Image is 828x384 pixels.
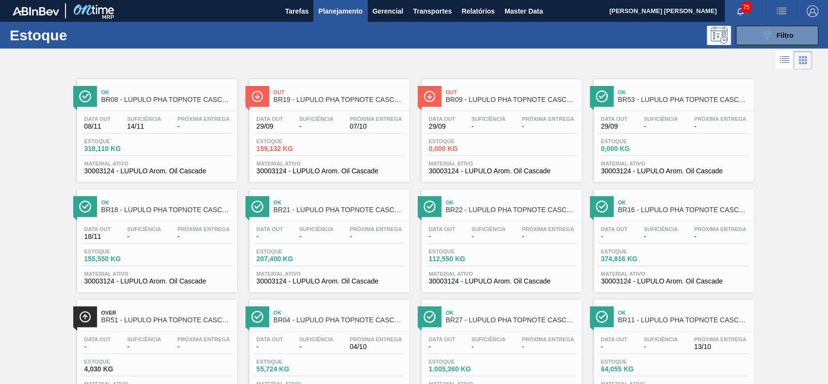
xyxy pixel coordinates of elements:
[471,116,505,122] span: Suficiência
[601,116,628,122] span: Data out
[84,161,230,167] span: Material ativo
[776,51,794,69] div: Visão em Lista
[522,336,574,342] span: Próxima Entrega
[741,2,751,13] span: 75
[644,336,678,342] span: Suficiência
[694,123,747,130] span: -
[350,336,402,342] span: Próxima Entrega
[101,206,232,214] span: BR18 - LÚPULO PHA TOPNOTE CASCADE
[79,200,91,213] img: Ícone
[299,123,333,130] span: -
[601,271,747,277] span: Material ativo
[274,310,405,316] span: Ok
[618,96,749,103] span: BR53 - LÚPULO PHA TOPNOTE CASCADE
[299,343,333,351] span: -
[601,138,669,144] span: Estoque
[178,343,230,351] span: -
[257,255,325,263] span: 207,400 KG
[446,206,577,214] span: BR22 - LÚPULO PHA TOPNOTE CASCADE
[618,317,749,324] span: BR11 - LÚPULO PHA TOPNOTE CASCADE
[725,4,756,18] button: Notificações
[101,310,232,316] span: Over
[601,226,628,232] span: Data out
[251,200,263,213] img: Ícone
[257,167,402,175] span: 30003124 - LUPULO Arom. Oil Cascade
[429,366,497,373] span: 1.005,360 KG
[471,343,505,351] span: -
[429,145,497,152] span: 0,000 KG
[257,366,325,373] span: 55,724 KG
[84,359,152,365] span: Estoque
[178,123,230,130] span: -
[423,200,436,213] img: Ícone
[13,7,59,16] img: TNhmsLtSVTkK8tSr43FrP2fwEKptu5GPRR3wAAAABJRU5ErkJggg==
[299,233,333,240] span: -
[274,89,405,95] span: Out
[414,182,586,292] a: ÍconeOkBR22 - LÚPULO PHA TOPNOTE CASCADEData out-Suficiência-Próxima Entrega-Estoque112,550 KGMat...
[429,336,455,342] span: Data out
[251,311,263,323] img: Ícone
[257,123,283,130] span: 29/09
[644,116,678,122] span: Suficiência
[776,5,787,17] img: userActions
[84,145,152,152] span: 318,110 KG
[601,366,669,373] span: 64,055 KG
[644,343,678,351] span: -
[429,233,455,240] span: -
[522,116,574,122] span: Próxima Entrega
[694,116,747,122] span: Próxima Entrega
[101,317,232,324] span: BR51 - LÚPULO PHA TOPNOTE CASCADE
[429,278,574,285] span: 30003124 - LUPULO Arom. Oil Cascade
[70,72,242,182] a: ÍconeOkBR08 - LÚPULO PHA TOPNOTE CASCADEData out08/11Suficiência14/11Próxima Entrega-Estoque318,1...
[601,167,747,175] span: 30003124 - LUPULO Arom. Oil Cascade
[522,343,574,351] span: -
[429,123,455,130] span: 29/09
[178,226,230,232] span: Próxima Entrega
[257,249,325,254] span: Estoque
[601,359,669,365] span: Estoque
[350,343,402,351] span: 04/10
[429,249,497,254] span: Estoque
[79,311,91,323] img: Ícone
[471,336,505,342] span: Suficiência
[644,226,678,232] span: Suficiência
[299,226,333,232] span: Suficiência
[429,255,497,263] span: 112,550 KG
[84,336,111,342] span: Data out
[10,30,152,41] h1: Estoque
[601,278,747,285] span: 30003124 - LUPULO Arom. Oil Cascade
[429,161,574,167] span: Material ativo
[84,343,111,351] span: -
[84,138,152,144] span: Estoque
[471,123,505,130] span: -
[707,26,731,45] div: Pogramando: nenhum usuário selecionado
[601,255,669,263] span: 374,816 KG
[350,226,402,232] span: Próxima Entrega
[285,5,309,17] span: Tarefas
[446,89,577,95] span: Out
[807,5,818,17] img: Logout
[429,167,574,175] span: 30003124 - LUPULO Arom. Oil Cascade
[522,226,574,232] span: Próxima Entrega
[127,233,161,240] span: -
[84,366,152,373] span: 4,030 KG
[373,5,404,17] span: Gerencial
[414,72,586,182] a: ÍconeOutBR09 - LÚPULO PHA TOPNOTE CASCADEData out29/09Suficiência-Próxima Entrega-Estoque0,000 KG...
[257,226,283,232] span: Data out
[618,200,749,205] span: Ok
[257,359,325,365] span: Estoque
[178,233,230,240] span: -
[127,336,161,342] span: Suficiência
[694,226,747,232] span: Próxima Entrega
[101,96,232,103] span: BR08 - LÚPULO PHA TOPNOTE CASCADE
[736,26,818,45] button: Filtro
[429,359,497,365] span: Estoque
[127,123,161,130] span: 14/11
[242,182,414,292] a: ÍconeOkBR21 - LÚPULO PHA TOPNOTE CASCADEData out-Suficiência-Próxima Entrega-Estoque207,400 KGMat...
[101,89,232,95] span: Ok
[274,206,405,214] span: BR21 - LÚPULO PHA TOPNOTE CASCADE
[274,96,405,103] span: BR19 - LÚPULO PHA TOPNOTE CASCADE
[101,200,232,205] span: Ok
[84,233,111,240] span: 18/11
[84,255,152,263] span: 155,550 KG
